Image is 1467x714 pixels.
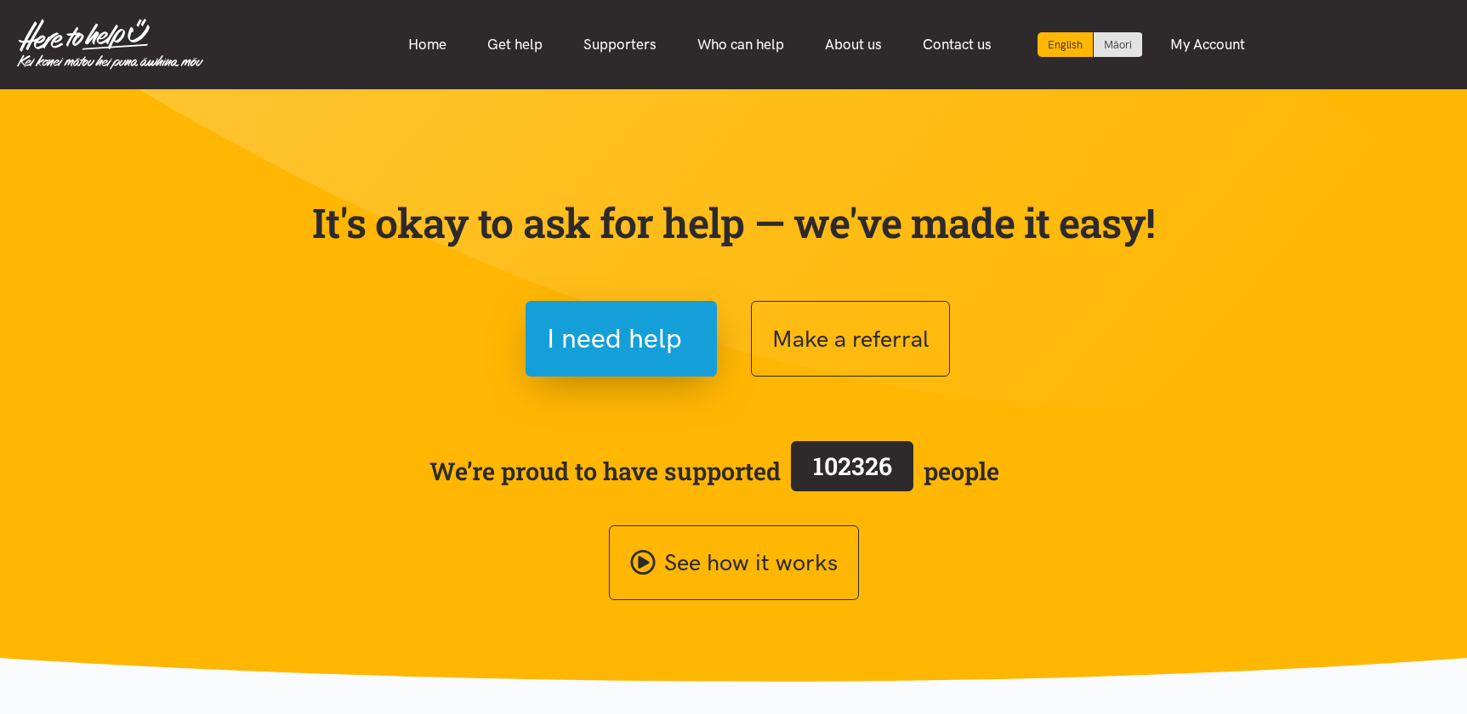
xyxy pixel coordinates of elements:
a: 102326 [781,438,924,504]
button: Make a referral [751,301,950,377]
div: Current language [1038,32,1094,57]
a: Contact us [902,26,1012,63]
p: It's okay to ask for help — we've made it easy! [309,198,1159,247]
a: My Account [1150,26,1265,63]
span: I need help [547,317,682,360]
a: Home [388,26,467,63]
a: Who can help [677,26,805,63]
div: Language toggle [1038,32,1143,57]
a: See how it works [609,525,859,601]
img: Home [17,19,203,70]
span: 102326 [813,450,892,482]
span: We’re proud to have supported people [429,438,999,504]
a: Switch to Te Reo Māori [1094,32,1142,57]
a: Supporters [563,26,677,63]
button: I need help [526,301,717,377]
a: About us [805,26,902,63]
a: Get help [467,26,563,63]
